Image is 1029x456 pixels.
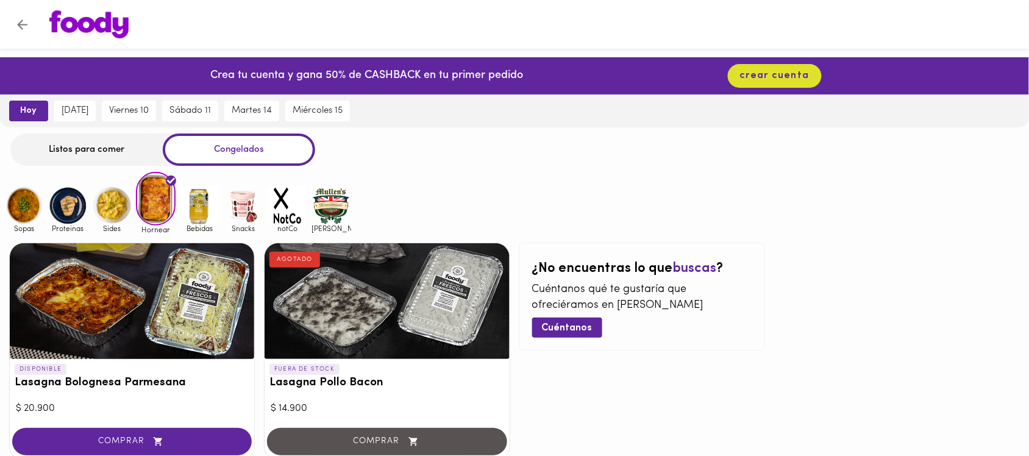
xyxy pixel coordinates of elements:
img: mullens [312,186,351,226]
div: $ 14.900 [271,402,503,416]
h3: Lasagna Bolognesa Parmesana [15,377,249,390]
button: Volver [7,10,37,40]
span: [PERSON_NAME] [312,224,351,232]
button: martes 14 [224,101,279,121]
span: hoy [18,105,40,116]
button: Cuéntanos [532,318,602,338]
img: Snacks [224,186,263,226]
img: Proteinas [48,186,88,226]
span: buscas [673,262,717,276]
span: Bebidas [180,224,219,232]
span: Sopas [4,224,44,232]
button: [DATE] [54,101,96,121]
img: Bebidas [180,186,219,226]
p: FUERA DE STOCK [269,364,340,375]
img: notCo [268,186,307,226]
img: Sopas [4,186,44,226]
p: Crea tu cuenta y gana 50% de CASHBACK en tu primer pedido [210,68,523,84]
span: Proteinas [48,224,88,232]
div: Listos para comer [10,134,163,166]
span: notCo [268,224,307,232]
div: $ 20.900 [16,402,248,416]
button: crear cuenta [728,64,822,88]
h3: Lasagna Pollo Bacon [269,377,504,390]
p: DISPONIBLE [15,364,66,375]
div: Lasagna Pollo Bacon [265,243,509,359]
div: Congelados [163,134,315,166]
span: miércoles 15 [293,105,343,116]
div: Lasagna Bolognesa Parmesana [10,243,254,359]
span: martes 14 [232,105,272,116]
div: AGOTADO [269,252,320,268]
span: sábado 11 [169,105,211,116]
span: viernes 10 [109,105,149,116]
span: Cuéntanos [542,322,593,334]
button: sábado 11 [162,101,218,121]
button: viernes 10 [102,101,156,121]
span: [DATE] [62,105,88,116]
img: Sides [92,186,132,226]
iframe: Messagebird Livechat Widget [958,385,1017,444]
h2: ¿No encuentras lo que ? [532,262,752,276]
span: crear cuenta [740,70,810,82]
button: hoy [9,101,48,121]
span: Sides [92,224,132,232]
button: miércoles 15 [285,101,350,121]
img: logo.png [49,10,129,38]
button: COMPRAR [12,428,252,455]
span: COMPRAR [27,436,237,447]
p: Cuéntanos qué te gustaría que ofreciéramos en [PERSON_NAME] [532,282,752,313]
span: Hornear [136,226,176,233]
img: Hornear [136,172,176,226]
span: Snacks [224,224,263,232]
